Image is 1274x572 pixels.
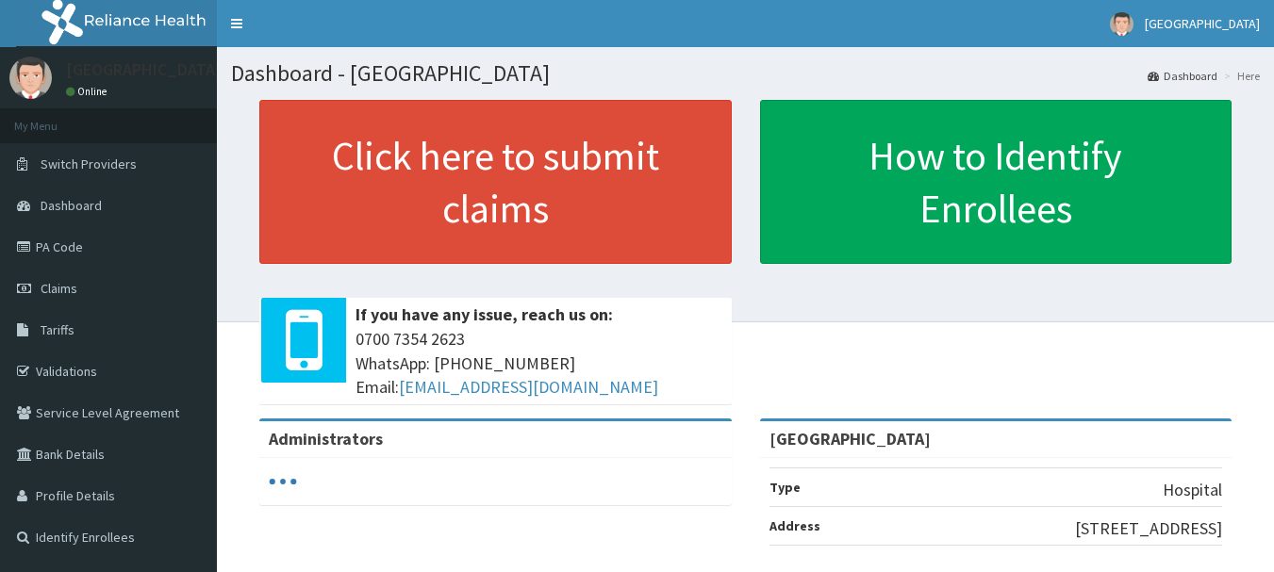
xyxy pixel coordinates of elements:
[769,428,931,449] strong: [GEOGRAPHIC_DATA]
[1145,15,1260,32] span: [GEOGRAPHIC_DATA]
[41,197,102,214] span: Dashboard
[769,517,820,534] b: Address
[1075,516,1222,541] p: [STREET_ADDRESS]
[231,61,1260,86] h1: Dashboard - [GEOGRAPHIC_DATA]
[269,428,383,449] b: Administrators
[1148,68,1217,84] a: Dashboard
[66,61,222,78] p: [GEOGRAPHIC_DATA]
[269,467,297,496] svg: audio-loading
[1219,68,1260,84] li: Here
[1163,478,1222,502] p: Hospital
[356,327,722,400] span: 0700 7354 2623 WhatsApp: [PHONE_NUMBER] Email:
[9,57,52,99] img: User Image
[66,85,111,98] a: Online
[769,479,801,496] b: Type
[356,303,613,325] b: If you have any issue, reach us on:
[41,321,74,338] span: Tariffs
[399,376,658,398] a: [EMAIL_ADDRESS][DOMAIN_NAME]
[1110,12,1133,36] img: User Image
[41,155,137,172] span: Switch Providers
[259,100,732,264] a: Click here to submit claims
[760,100,1233,264] a: How to Identify Enrollees
[41,280,77,297] span: Claims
